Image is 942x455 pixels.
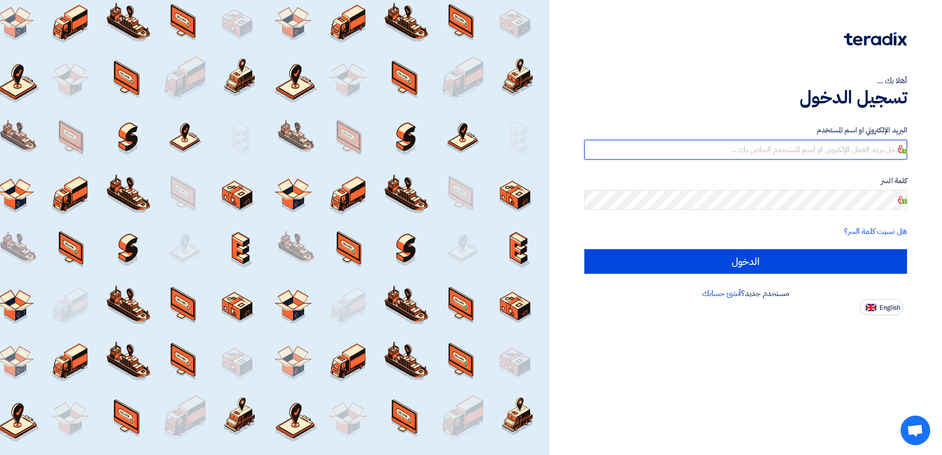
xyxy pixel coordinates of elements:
[702,288,741,299] a: أنشئ حسابك
[844,226,907,237] a: هل نسيت كلمة السر؟
[584,87,907,108] h1: تسجيل الدخول
[584,249,907,274] input: الدخول
[901,416,930,445] a: Open chat
[584,125,907,136] label: البريد الإلكتروني او اسم المستخدم
[866,304,876,311] img: en-US.png
[584,175,907,187] label: كلمة السر
[844,32,907,46] img: Teradix logo
[879,304,900,311] span: English
[584,288,907,299] div: مستخدم جديد؟
[860,299,903,315] button: English
[584,140,907,160] input: أدخل بريد العمل الإلكتروني او اسم المستخدم الخاص بك ...
[584,75,907,87] div: أهلا بك ...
